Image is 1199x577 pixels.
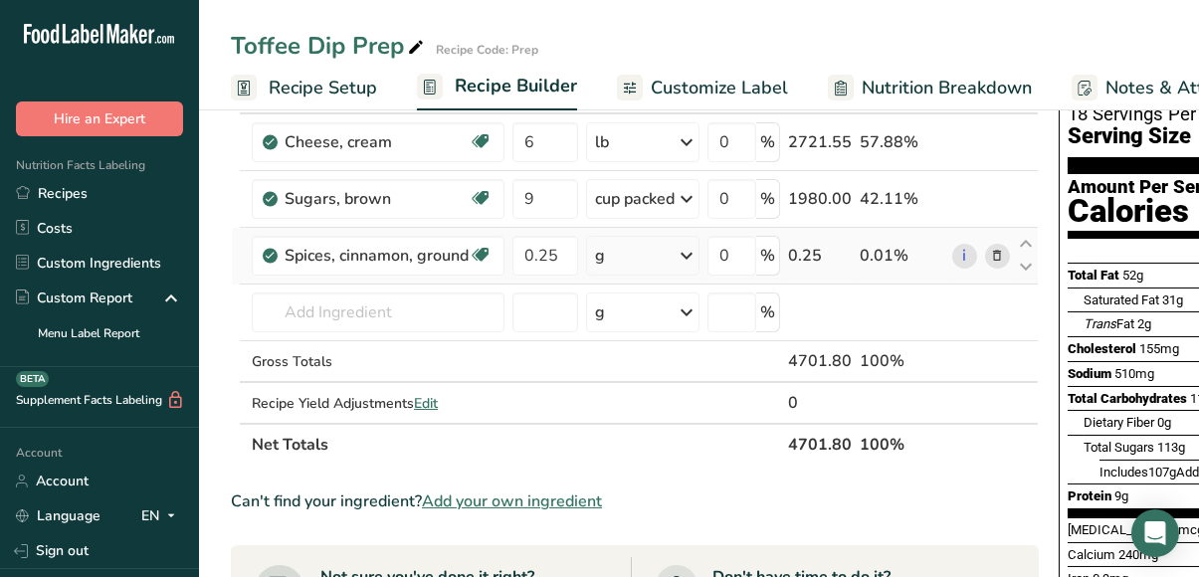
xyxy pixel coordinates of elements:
span: 113g [1157,440,1185,455]
a: Recipe Setup [231,66,377,110]
a: Nutrition Breakdown [828,66,1032,110]
span: 155mg [1139,341,1179,356]
span: [MEDICAL_DATA] [1068,522,1168,537]
div: Sugars, brown [285,187,469,211]
span: Protein [1068,488,1111,503]
th: 4701.80 [784,423,856,465]
div: 0.25 [788,244,852,268]
div: 100% [860,349,944,373]
div: 0 [788,391,852,415]
div: cup packed [595,187,675,211]
th: 100% [856,423,948,465]
span: 52g [1122,268,1143,283]
div: Recipe Code: Prep [436,41,538,59]
span: 31g [1162,292,1183,307]
a: Customize Label [617,66,788,110]
span: 510mg [1114,366,1154,381]
div: Open Intercom Messenger [1131,509,1179,557]
div: 4701.80 [788,349,852,373]
span: Total Sugars [1084,440,1154,455]
div: g [595,244,605,268]
div: BETA [16,371,49,387]
input: Add Ingredient [252,292,504,332]
a: Recipe Builder [417,64,577,111]
span: 240mg [1118,547,1158,562]
div: Toffee Dip Prep [231,28,428,64]
div: Recipe Yield Adjustments [252,393,504,414]
div: EN [141,504,183,528]
span: Calcium [1068,547,1115,562]
div: 42.11% [860,187,944,211]
div: Spices, cinnamon, ground [285,244,469,268]
span: Nutrition Breakdown [862,75,1032,101]
span: Cholesterol [1068,341,1136,356]
span: Serving Size [1068,124,1191,149]
div: Custom Report [16,288,132,308]
span: Sodium [1068,366,1111,381]
button: Hire an Expert [16,101,183,136]
div: 57.88% [860,130,944,154]
th: Net Totals [248,423,784,465]
div: lb [595,130,609,154]
div: g [595,300,605,324]
div: Can't find your ingredient? [231,489,1039,513]
span: Add your own ingredient [422,489,602,513]
span: Fat [1084,316,1134,331]
span: 2g [1137,316,1151,331]
a: i [952,244,977,269]
span: 107g [1148,465,1176,480]
span: 9g [1114,488,1128,503]
span: Edit [414,394,438,413]
span: Recipe Setup [269,75,377,101]
i: Trans [1084,316,1116,331]
div: Cheese, cream [285,130,469,154]
div: 0.01% [860,244,944,268]
div: 2721.55 [788,130,852,154]
span: Recipe Builder [455,73,577,99]
span: Customize Label [651,75,788,101]
span: Saturated Fat [1084,292,1159,307]
span: 0g [1157,415,1171,430]
span: Total Fat [1068,268,1119,283]
span: Dietary Fiber [1084,415,1154,430]
div: Gross Totals [252,351,504,372]
span: Total Carbohydrates [1068,391,1187,406]
div: 1980.00 [788,187,852,211]
a: Language [16,498,100,533]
